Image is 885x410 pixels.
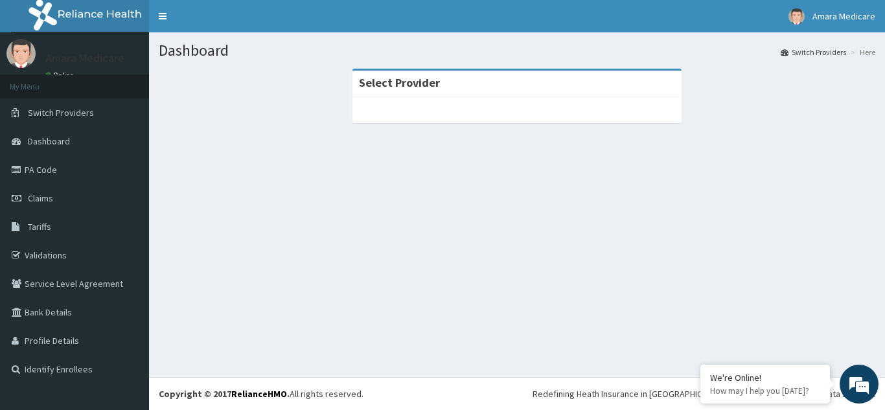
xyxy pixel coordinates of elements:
a: Online [45,71,76,80]
strong: Select Provider [359,75,440,90]
span: Amara Medicare [812,10,875,22]
span: Tariffs [28,221,51,233]
footer: All rights reserved. [149,377,885,410]
div: We're Online! [710,372,820,383]
span: Claims [28,192,53,204]
img: User Image [788,8,805,25]
a: RelianceHMO [231,388,287,400]
p: Amara Medicare [45,52,124,64]
strong: Copyright © 2017 . [159,388,290,400]
span: Switch Providers [28,107,94,119]
h1: Dashboard [159,42,875,59]
a: Switch Providers [781,47,846,58]
li: Here [847,47,875,58]
div: Redefining Heath Insurance in [GEOGRAPHIC_DATA] using Telemedicine and Data Science! [533,387,875,400]
span: Dashboard [28,135,70,147]
p: How may I help you today? [710,385,820,396]
img: User Image [6,39,36,68]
